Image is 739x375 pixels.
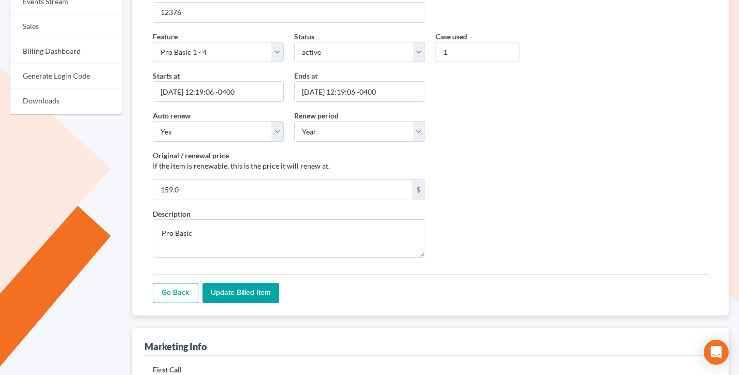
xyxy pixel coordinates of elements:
[153,2,425,23] input: 1234
[10,14,122,39] a: Sales
[153,283,198,304] a: Go Back
[153,31,178,42] label: Feature
[412,180,425,200] div: $
[144,340,207,353] div: Marketing Info
[294,70,317,81] label: Ends at
[202,283,279,304] input: Update Billed item
[153,161,425,171] p: If the item is renewable, this is the price it will renew at.
[294,110,339,121] label: Renew period
[153,364,182,375] label: First Call
[436,42,519,63] input: 0
[294,81,425,102] input: MM/DD/YYYY
[294,31,314,42] label: Status
[153,70,180,81] label: Starts at
[704,340,729,365] div: Open Intercom Messenger
[10,89,122,114] a: Downloads
[153,219,425,258] textarea: Pro Basic
[10,39,122,64] a: Billing Dashboard
[153,208,191,219] label: Description
[153,180,412,200] input: 10.00
[153,81,284,102] input: MM/DD/YYYY
[10,64,122,89] a: Generate Login Code
[153,150,229,161] label: Original / renewal price
[436,31,467,42] label: Case used
[153,110,191,121] label: Auto renew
